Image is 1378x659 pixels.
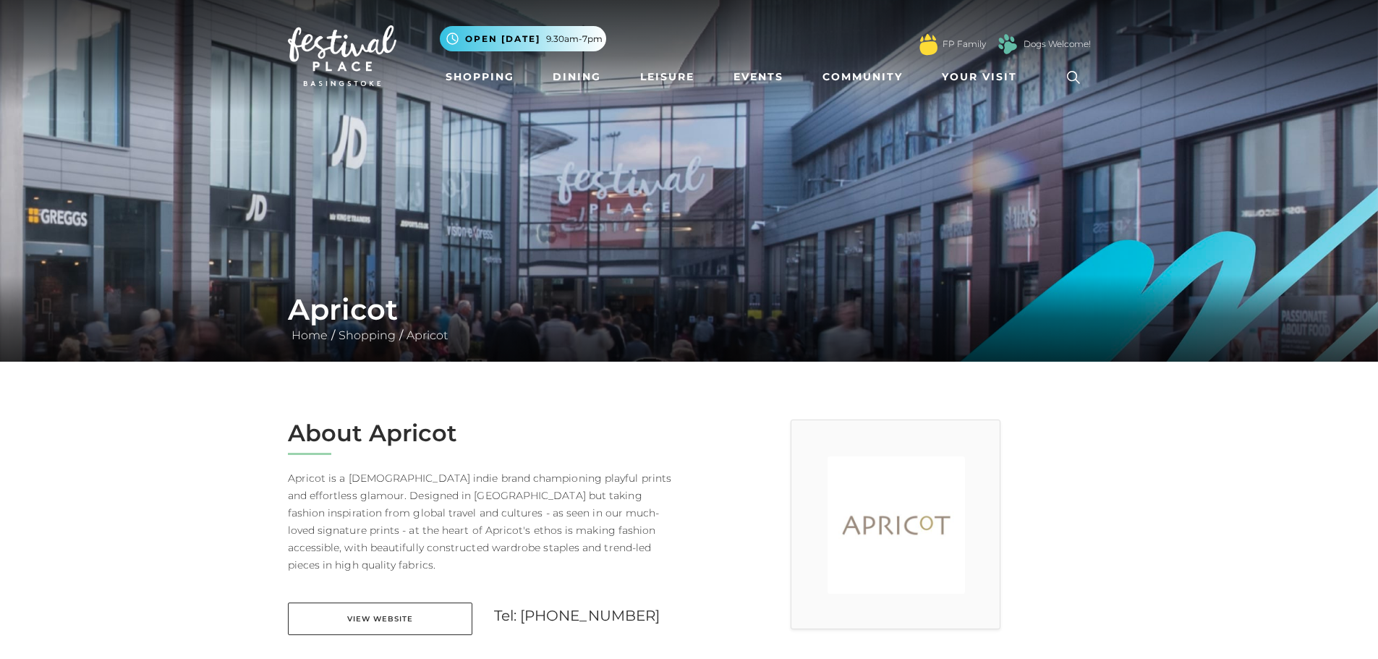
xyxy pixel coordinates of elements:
[1024,38,1091,51] a: Dogs Welcome!
[817,64,909,90] a: Community
[277,292,1102,344] div: / /
[288,420,679,447] h2: About Apricot
[288,469,679,574] p: Apricot is a [DEMOGRAPHIC_DATA] indie brand championing playful prints and effortless glamour. De...
[440,26,606,51] button: Open [DATE] 9.30am-7pm
[943,38,986,51] a: FP Family
[288,328,331,342] a: Home
[494,607,660,624] a: Tel: [PHONE_NUMBER]
[465,33,540,46] span: Open [DATE]
[546,33,603,46] span: 9.30am-7pm
[288,292,1091,327] h1: Apricot
[440,64,520,90] a: Shopping
[634,64,700,90] a: Leisure
[728,64,789,90] a: Events
[547,64,607,90] a: Dining
[288,25,396,86] img: Festival Place Logo
[288,603,472,635] a: View Website
[335,328,399,342] a: Shopping
[403,328,451,342] a: Apricot
[936,64,1030,90] a: Your Visit
[942,69,1017,85] span: Your Visit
